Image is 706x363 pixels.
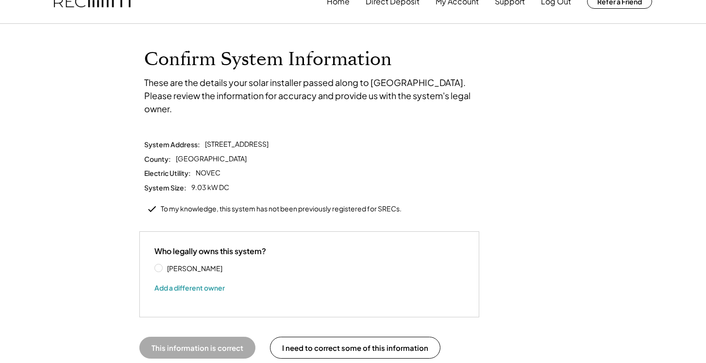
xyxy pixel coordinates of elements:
[176,154,247,164] div: [GEOGRAPHIC_DATA]
[270,337,440,359] button: I need to correct some of this information
[154,280,225,295] button: Add a different owner
[144,183,186,192] div: System Size:
[154,246,266,257] div: Who legally owns this system?
[164,265,252,272] label: [PERSON_NAME]
[144,169,191,177] div: Electric Utility:
[139,337,255,359] button: This information is correct
[144,48,562,71] h1: Confirm System Information
[144,155,171,163] div: County:
[196,168,220,178] div: NOVEC
[144,140,200,149] div: System Address:
[205,139,269,149] div: [STREET_ADDRESS]
[191,183,229,192] div: 9.03 kW DC
[161,204,402,214] div: To my knowledge, this system has not been previously registered for SRECs.
[144,76,484,115] div: These are the details your solar installer passed along to [GEOGRAPHIC_DATA]. Please review the i...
